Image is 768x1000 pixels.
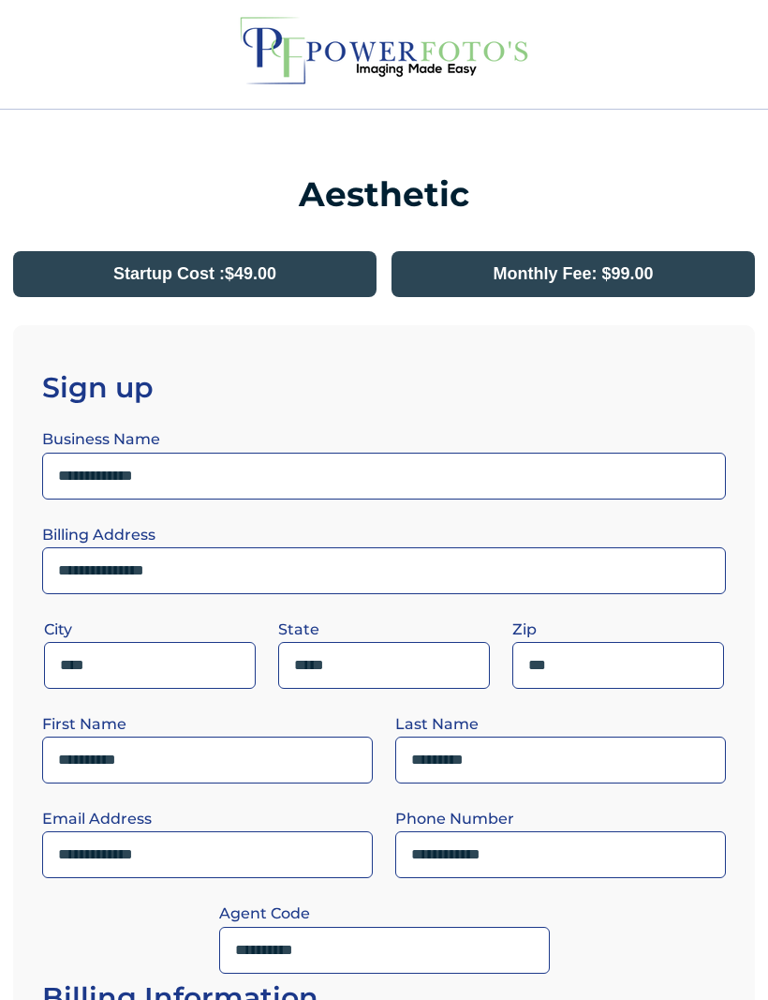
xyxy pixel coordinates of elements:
[42,810,152,828] label: Email Address
[391,251,755,297] button: Monthly Fee: $99.00
[42,430,160,448] label: Business Name
[42,526,155,544] label: Billing Address
[13,166,755,223] h1: Aesthetic
[512,620,537,638] label: Zip
[42,364,726,411] h3: Sign up
[44,620,72,638] label: City
[591,264,653,283] span: : $99.00
[278,620,319,638] label: State
[219,904,310,922] label: Agent Code
[395,715,479,733] label: Last Name
[42,715,126,733] label: First Name
[225,264,276,283] span: $49.00
[13,251,377,297] button: Startup Cost :$49.00
[395,810,514,828] label: Phone Number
